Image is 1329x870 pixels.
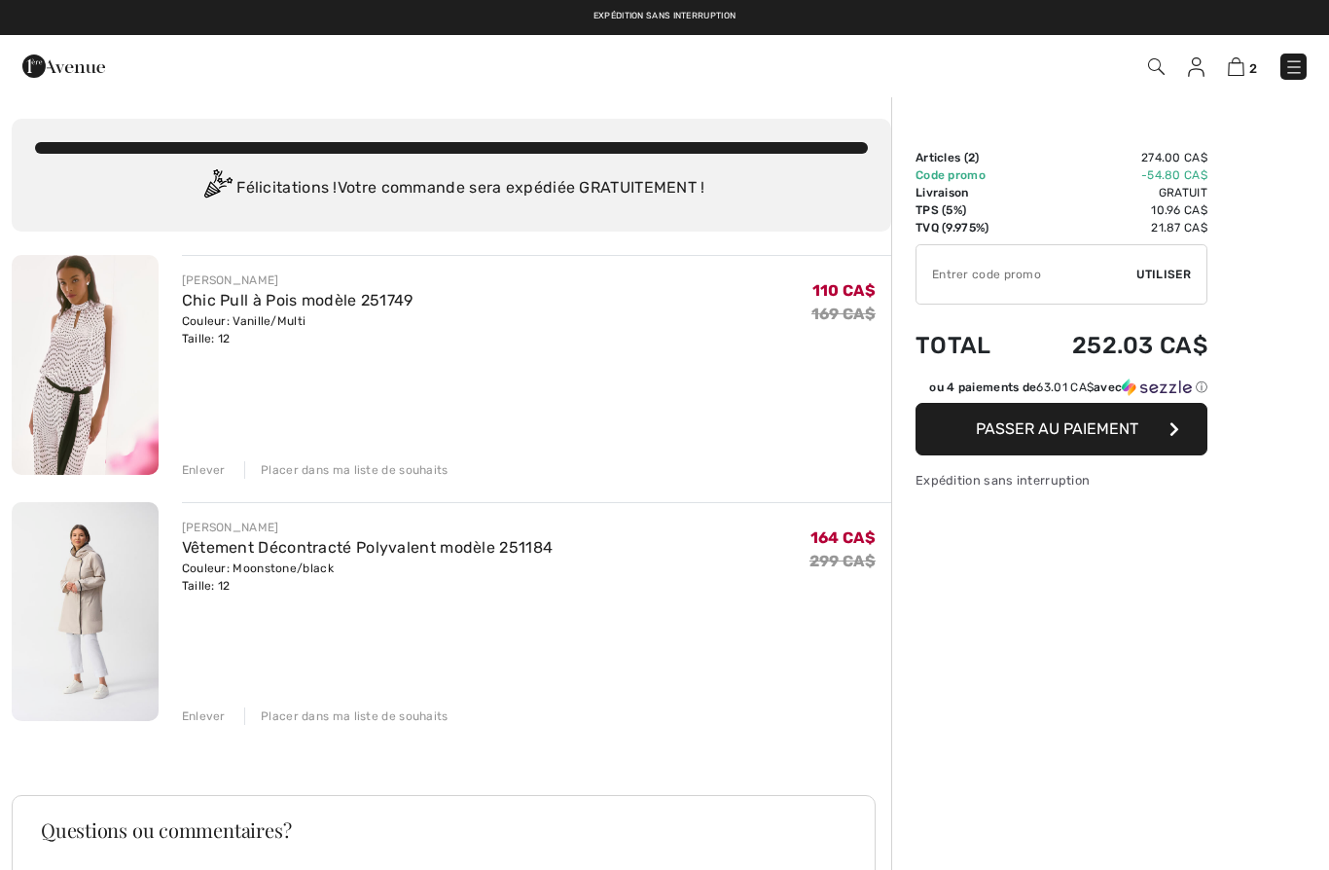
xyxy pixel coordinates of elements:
td: -54.80 CA$ [1020,166,1207,184]
td: Articles ( ) [916,149,1020,166]
div: [PERSON_NAME] [182,519,554,536]
img: Vêtement Décontracté Polyvalent modèle 251184 [12,502,159,722]
div: ou 4 paiements de avec [929,379,1207,396]
td: TVQ (9.975%) [916,219,1020,236]
s: 299 CA$ [809,552,876,570]
td: 21.87 CA$ [1020,219,1207,236]
img: 1ère Avenue [22,47,105,86]
span: Passer au paiement [976,419,1138,438]
span: 2 [968,151,975,164]
td: Gratuit [1020,184,1207,201]
input: Code promo [916,245,1136,304]
div: Couleur: Vanille/Multi Taille: 12 [182,312,413,347]
td: 274.00 CA$ [1020,149,1207,166]
img: Congratulation2.svg [198,169,236,208]
td: Code promo [916,166,1020,184]
s: 169 CA$ [811,305,876,323]
span: 2 [1249,61,1257,76]
img: Mes infos [1188,57,1204,77]
h3: Questions ou commentaires? [41,820,846,840]
button: Passer au paiement [916,403,1207,455]
td: Livraison [916,184,1020,201]
a: Vêtement Décontracté Polyvalent modèle 251184 [182,538,554,557]
img: Panier d'achat [1228,57,1244,76]
span: Utiliser [1136,266,1191,283]
div: ou 4 paiements de63.01 CA$avecSezzle Cliquez pour en savoir plus sur Sezzle [916,379,1207,403]
img: Sezzle [1122,379,1192,396]
div: Enlever [182,707,226,725]
td: 10.96 CA$ [1020,201,1207,219]
div: Couleur: Moonstone/black Taille: 12 [182,560,554,595]
span: 164 CA$ [810,528,876,547]
td: Total [916,312,1020,379]
td: TPS (5%) [916,201,1020,219]
img: Chic Pull à Pois modèle 251749 [12,255,159,475]
a: 1ère Avenue [22,55,105,74]
td: 252.03 CA$ [1020,312,1207,379]
span: 63.01 CA$ [1036,381,1094,394]
div: Expédition sans interruption [916,471,1207,489]
div: Placer dans ma liste de souhaits [244,707,449,725]
img: Recherche [1148,58,1165,75]
div: [PERSON_NAME] [182,272,413,289]
div: Félicitations ! Votre commande sera expédiée GRATUITEMENT ! [35,169,868,208]
a: Chic Pull à Pois modèle 251749 [182,291,413,309]
div: Enlever [182,461,226,479]
img: Menu [1284,57,1304,77]
a: 2 [1228,54,1257,78]
span: 110 CA$ [812,281,876,300]
div: Placer dans ma liste de souhaits [244,461,449,479]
